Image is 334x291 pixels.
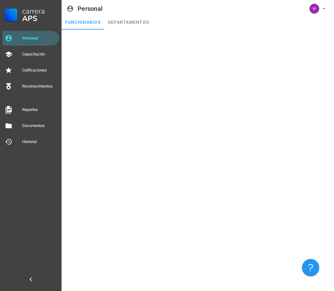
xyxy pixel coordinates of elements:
[22,15,57,22] div: APS
[2,102,59,117] a: Reportes
[22,52,57,57] div: Capacitación
[2,79,59,94] a: Reconocimientos
[22,107,57,112] div: Reportes
[22,123,57,128] div: Documentos
[2,134,59,149] a: Historial
[2,47,59,62] a: Capacitación
[104,15,153,30] a: departamentos
[22,36,57,41] div: Personal
[22,7,57,15] div: Carrera
[2,31,59,46] a: Personal
[22,68,57,73] div: Calificaciones
[309,4,319,14] div: avatar
[2,63,59,78] a: Calificaciones
[78,5,103,12] div: Personal
[2,118,59,133] a: Documentos
[305,3,329,14] button: avatar
[22,139,57,144] div: Historial
[22,84,57,89] div: Reconocimientos
[62,15,104,30] a: funcionarios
